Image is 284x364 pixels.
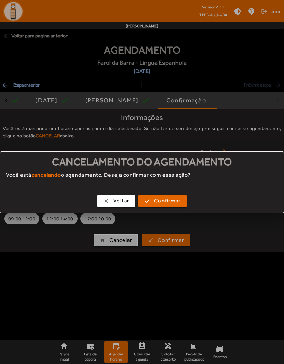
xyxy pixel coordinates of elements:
[0,171,284,186] div: Você está o agendamento. Deseja confirmar com essa ação?
[52,156,232,168] span: Cancelamento do agendamento
[113,197,130,205] span: Voltar
[138,195,187,207] button: Confirmar
[32,172,61,178] strong: cancelando
[154,197,180,205] span: Confirmar
[97,195,136,207] button: Voltar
